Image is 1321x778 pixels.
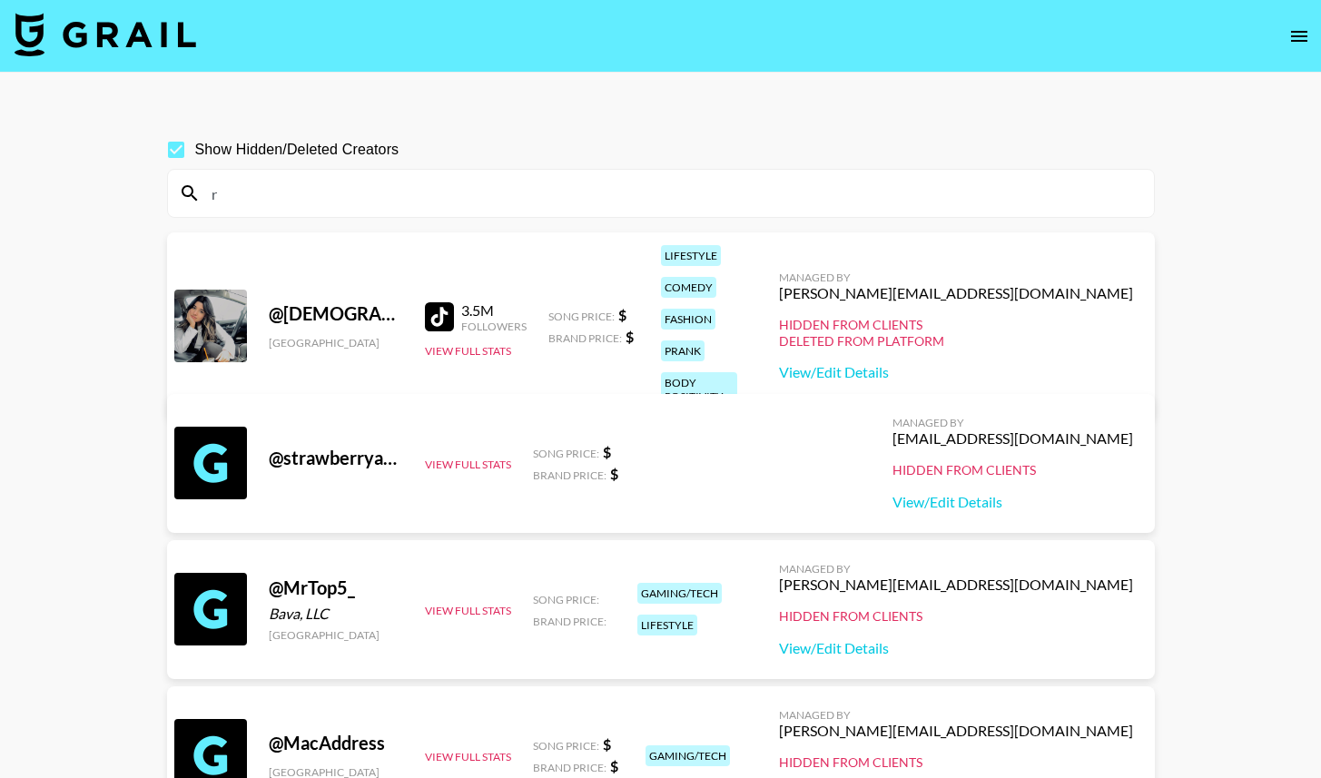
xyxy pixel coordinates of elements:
[425,458,511,471] button: View Full Stats
[779,284,1133,302] div: [PERSON_NAME][EMAIL_ADDRESS][DOMAIN_NAME]
[661,372,737,407] div: body positivity
[661,277,716,298] div: comedy
[269,605,403,623] div: Bava, LLC
[269,732,403,754] div: @ MacAddress
[1281,18,1317,54] button: open drawer
[269,628,403,642] div: [GEOGRAPHIC_DATA]
[779,754,1133,771] div: Hidden from Clients
[603,443,611,460] strong: $
[269,302,403,325] div: @ [DEMOGRAPHIC_DATA]
[637,583,722,604] div: gaming/tech
[779,722,1133,740] div: [PERSON_NAME][EMAIL_ADDRESS][DOMAIN_NAME]
[195,139,399,161] span: Show Hidden/Deleted Creators
[637,615,697,635] div: lifestyle
[779,639,1133,657] a: View/Edit Details
[779,363,1133,381] a: View/Edit Details
[269,576,403,599] div: @ MrTop5_
[201,179,1143,208] input: Search by User Name
[461,301,527,320] div: 3.5M
[533,468,606,482] span: Brand Price:
[892,416,1133,429] div: Managed By
[610,465,618,482] strong: $
[646,745,730,766] div: gaming/tech
[661,245,721,266] div: lifestyle
[779,562,1133,576] div: Managed By
[779,271,1133,284] div: Managed By
[892,493,1133,511] a: View/Edit Details
[779,608,1133,625] div: Hidden from Clients
[779,708,1133,722] div: Managed By
[618,306,626,323] strong: $
[533,447,599,460] span: Song Price:
[425,604,511,617] button: View Full Stats
[779,317,1133,333] div: Hidden from Clients
[548,310,615,323] span: Song Price:
[661,309,715,330] div: fashion
[533,615,606,628] span: Brand Price:
[892,462,1133,478] div: Hidden from Clients
[779,576,1133,594] div: [PERSON_NAME][EMAIL_ADDRESS][DOMAIN_NAME]
[779,333,1133,350] div: Deleted from Platform
[461,320,527,333] div: Followers
[269,447,403,469] div: @ strawberryabbv
[425,750,511,763] button: View Full Stats
[533,761,606,774] span: Brand Price:
[603,735,611,753] strong: $
[892,429,1133,448] div: [EMAIL_ADDRESS][DOMAIN_NAME]
[425,344,511,358] button: View Full Stats
[610,757,618,774] strong: $
[15,13,196,56] img: Grail Talent
[533,593,599,606] span: Song Price:
[626,328,634,345] strong: $
[548,331,622,345] span: Brand Price:
[269,336,403,350] div: [GEOGRAPHIC_DATA]
[661,340,705,361] div: prank
[533,739,599,753] span: Song Price:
